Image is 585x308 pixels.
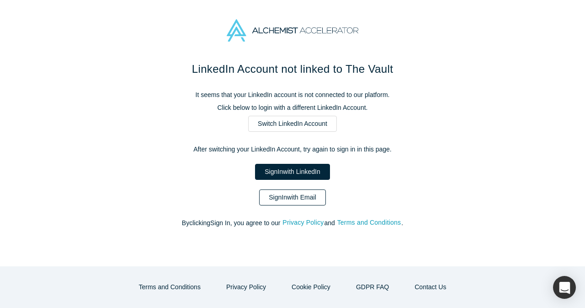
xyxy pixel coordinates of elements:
a: GDPR FAQ [346,279,399,295]
p: Click below to login with a different LinkedIn Account. [101,103,484,113]
h1: LinkedIn Account not linked to The Vault [101,61,484,77]
p: It seems that your LinkedIn account is not connected to our platform. [101,90,484,100]
button: Terms and Conditions [337,217,402,228]
a: SignInwith Email [259,189,326,205]
button: Privacy Policy [282,217,324,228]
p: By clicking Sign In , you agree to our and . [101,218,484,228]
p: After switching your LinkedIn Account, try again to sign in in this page. [101,145,484,154]
button: Contact Us [405,279,456,295]
img: Alchemist Accelerator Logo [227,19,358,42]
a: Switch LinkedIn Account [248,116,337,132]
button: Cookie Policy [282,279,340,295]
button: Privacy Policy [217,279,276,295]
a: SignInwith LinkedIn [255,164,330,180]
button: Terms and Conditions [129,279,210,295]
